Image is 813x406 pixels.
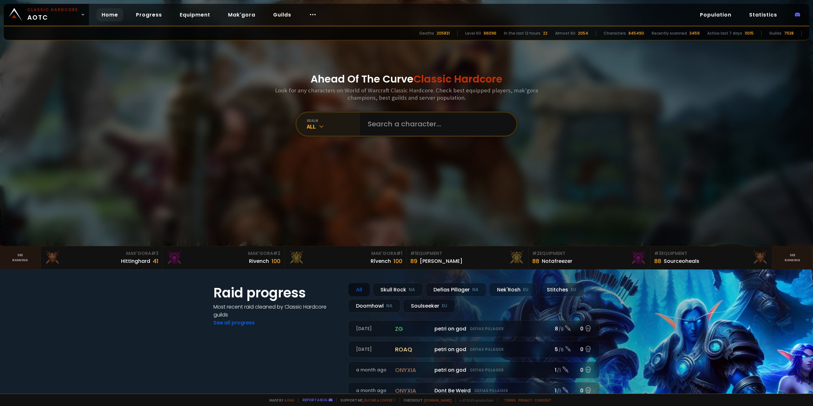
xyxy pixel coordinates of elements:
[442,303,447,309] small: EU
[534,398,551,403] a: Consent
[504,398,516,403] a: Terms
[213,303,340,319] h4: Most recent raid cleaned by Classic Hardcore guilds
[163,246,285,269] a: Mak'Gora#2Rivench100
[455,398,494,403] span: v. d752d5 - production
[504,30,541,36] div: In the last 12 hours
[555,30,575,36] div: Almost 60
[523,287,528,293] small: EU
[364,398,396,403] a: Buy me a coffee
[707,30,742,36] div: Active last 7 days
[121,257,150,265] div: Hittinghard
[744,8,782,21] a: Statistics
[413,72,502,86] span: Classic Hardcore
[409,287,415,293] small: NA
[4,4,89,25] a: Classic HardcoreAOTC
[41,246,163,269] a: Mak'Gora#3Hittinghard41
[249,257,269,265] div: Rivench
[571,287,576,293] small: EU
[272,87,541,101] h3: Look for any characters on World of Warcraft Classic Hardcore. Check best equipped players, mak'g...
[542,257,572,265] div: Notafreezer
[772,246,813,269] a: Seeranking
[539,283,584,296] div: Stitches
[528,246,650,269] a: #2Equipment88Notafreezer
[628,30,644,36] div: 845490
[288,250,402,257] div: Mak'Gora
[400,398,452,403] span: Checkout
[348,382,600,399] a: a month agoonyxiaDont Be WeirdDefias Pillager1 /10
[410,250,416,256] span: # 1
[348,320,600,337] a: [DATE]zgpetri on godDefias Pillager8 /90
[27,7,78,22] span: AOTC
[650,246,772,269] a: #3Equipment88Sourceoheals
[465,30,481,36] div: Level 60
[151,250,158,256] span: # 3
[489,283,536,296] div: Nek'Rosh
[393,257,402,265] div: 100
[364,113,509,136] input: Search a character...
[543,30,548,36] div: 22
[371,257,391,265] div: Rîvench
[44,250,158,257] div: Mak'Gora
[424,398,452,403] a: [DOMAIN_NAME]
[348,299,400,313] div: Doomhowl
[654,257,661,265] div: 88
[532,250,540,256] span: # 2
[410,250,524,257] div: Equipment
[272,257,280,265] div: 100
[348,362,600,378] a: a month agoonyxiapetri on godDefias Pillager1 /10
[769,30,782,36] div: Guilds
[654,250,768,257] div: Equipment
[307,123,360,130] div: All
[652,30,687,36] div: Recently scanned
[303,397,327,402] a: Report a bug
[175,8,215,21] a: Equipment
[784,30,794,36] div: 7538
[420,30,434,36] div: Deaths
[386,303,393,309] small: NA
[166,250,280,257] div: Mak'Gora
[213,283,340,303] h1: Raid progress
[373,283,423,296] div: Skull Rock
[268,8,296,21] a: Guilds
[97,8,123,21] a: Home
[654,250,662,256] span: # 3
[223,8,260,21] a: Mak'gora
[578,30,588,36] div: 2054
[336,398,396,403] span: Support me,
[472,287,479,293] small: NA
[420,257,462,265] div: [PERSON_NAME]
[664,257,699,265] div: Sourceoheals
[348,283,370,296] div: All
[285,398,294,403] a: a fan
[426,283,487,296] div: Defias Pillager
[396,250,402,256] span: # 1
[518,398,532,403] a: Privacy
[689,30,700,36] div: 3459
[403,299,455,313] div: Soulseeker
[27,7,78,13] small: Classic Hardcore
[410,257,417,265] div: 89
[311,71,502,87] h1: Ahead Of The Curve
[131,8,167,21] a: Progress
[307,118,360,123] div: realm
[213,319,255,326] a: See all progress
[437,30,450,36] div: 205831
[484,30,496,36] div: 66096
[153,257,158,265] div: 41
[695,8,736,21] a: Population
[273,250,280,256] span: # 2
[532,250,646,257] div: Equipment
[348,341,600,358] a: [DATE]roaqpetri on godDefias Pillager5 /60
[532,257,539,265] div: 88
[406,246,528,269] a: #1Equipment89[PERSON_NAME]
[285,246,406,269] a: Mak'Gora#1Rîvench100
[265,398,294,403] span: Made by
[604,30,626,36] div: Characters
[745,30,754,36] div: 11015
